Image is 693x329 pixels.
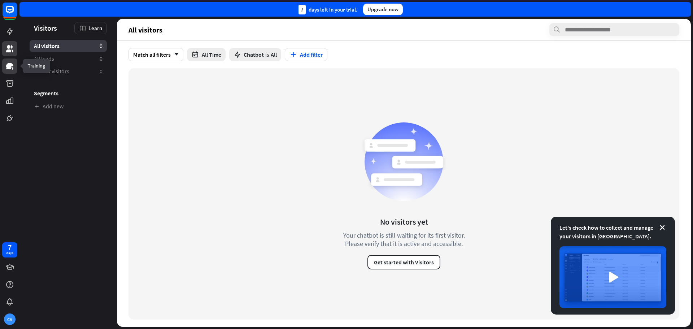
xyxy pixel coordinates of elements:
[100,55,103,62] aside: 0
[363,4,403,15] div: Upgrade now
[285,48,327,61] button: Add filter
[34,55,54,62] span: All leads
[244,51,264,58] span: Chatbot
[30,65,107,77] a: Recent visitors 0
[559,246,666,308] img: image
[30,100,107,112] a: Add new
[298,5,357,14] div: days left in your trial.
[271,51,277,58] span: All
[298,5,306,14] div: 7
[30,90,107,97] h3: Segments
[330,231,478,248] div: Your chatbot is still waiting for its first visitor. Please verify that it is active and accessible.
[100,68,103,75] aside: 0
[128,48,183,61] div: Match all filters
[128,26,162,34] span: All visitors
[6,251,13,256] div: days
[30,53,107,65] a: All leads 0
[100,42,103,50] aside: 0
[6,3,27,25] button: Open LiveChat chat widget
[380,217,428,227] div: No visitors yet
[34,24,57,32] span: Visitors
[265,51,269,58] span: is
[4,313,16,325] div: CA
[559,223,666,241] div: Let's check how to collect and manage your visitors in [GEOGRAPHIC_DATA].
[187,48,226,61] button: All Time
[171,52,179,57] i: arrow_down
[2,242,17,257] a: 7 days
[88,25,102,31] span: Learn
[34,42,60,50] span: All visitors
[34,68,69,75] span: Recent visitors
[367,255,440,269] button: Get started with Visitors
[8,244,12,251] div: 7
